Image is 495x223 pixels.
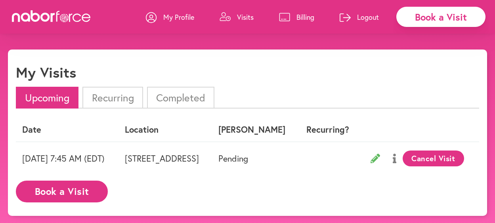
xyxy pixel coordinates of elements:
th: Date [16,118,118,141]
h1: My Visits [16,64,76,81]
p: Logout [357,12,379,22]
a: Logout [340,5,379,29]
li: Recurring [82,87,143,109]
a: Book a Visit [16,187,108,194]
th: Recurring? [298,118,358,141]
td: [STREET_ADDRESS] [118,142,212,175]
li: Completed [147,87,214,109]
p: Visits [237,12,254,22]
a: My Profile [146,5,194,29]
button: Cancel Visit [403,151,464,166]
td: Pending [212,142,298,175]
td: [DATE] 7:45 AM (EDT) [16,142,118,175]
a: Visits [220,5,254,29]
li: Upcoming [16,87,78,109]
th: Location [118,118,212,141]
p: My Profile [163,12,194,22]
a: Billing [279,5,314,29]
p: Billing [296,12,314,22]
th: [PERSON_NAME] [212,118,298,141]
button: Book a Visit [16,181,108,202]
div: Book a Visit [396,7,485,27]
